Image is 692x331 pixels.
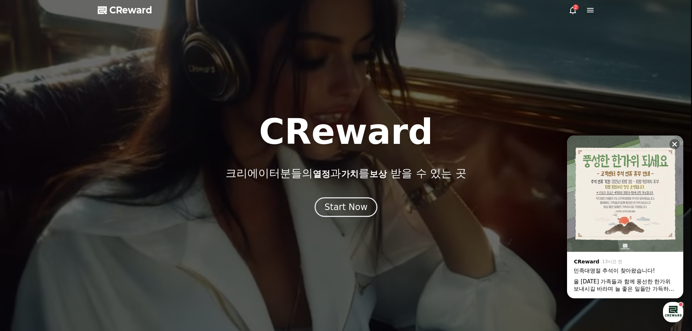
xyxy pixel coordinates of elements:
[315,205,377,211] a: Start Now
[226,167,466,180] p: 크리에이터분들의 과 를 받을 수 있는 곳
[48,230,94,249] a: 대화
[112,241,121,247] span: 설정
[23,241,27,247] span: 홈
[369,169,387,179] span: 보상
[324,201,368,213] div: Start Now
[313,169,330,179] span: 열정
[66,242,75,247] span: 대화
[98,4,152,16] a: CReward
[109,4,152,16] span: CReward
[341,169,359,179] span: 가치
[568,6,577,15] a: 2
[573,4,579,10] div: 2
[315,197,377,217] button: Start Now
[259,114,433,149] h1: CReward
[2,230,48,249] a: 홈
[94,230,139,249] a: 설정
